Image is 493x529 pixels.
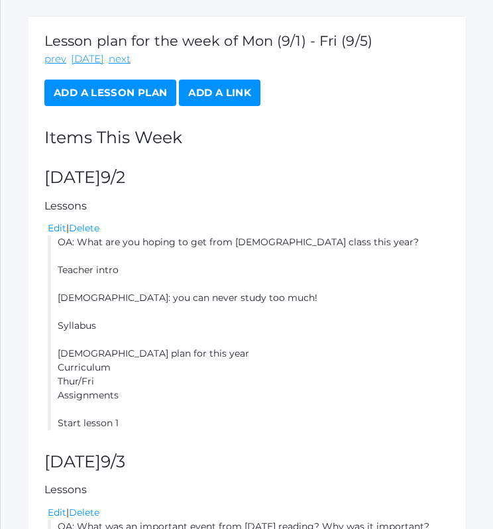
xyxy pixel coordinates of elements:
[48,506,449,520] div: |
[69,506,99,518] a: Delete
[48,221,449,235] div: |
[44,453,449,471] h2: [DATE]
[101,451,125,471] span: 9/3
[48,222,66,234] a: Edit
[44,200,449,212] h5: Lessons
[101,167,125,187] span: 9/2
[44,52,66,67] a: prev
[44,33,449,48] h1: Lesson plan for the week of Mon (9/1) - Fri (9/5)
[71,52,104,67] a: [DATE]
[44,484,449,496] h5: Lessons
[44,80,176,106] a: Add a Lesson Plan
[69,222,99,234] a: Delete
[109,52,131,67] a: next
[44,129,449,147] h2: Items This Week
[44,168,449,187] h2: [DATE]
[48,235,449,430] li: OA: What are you hoping to get from [DEMOGRAPHIC_DATA] class this year? Teacher intro [DEMOGRAPHI...
[48,506,66,518] a: Edit
[179,80,260,106] a: Add a Link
